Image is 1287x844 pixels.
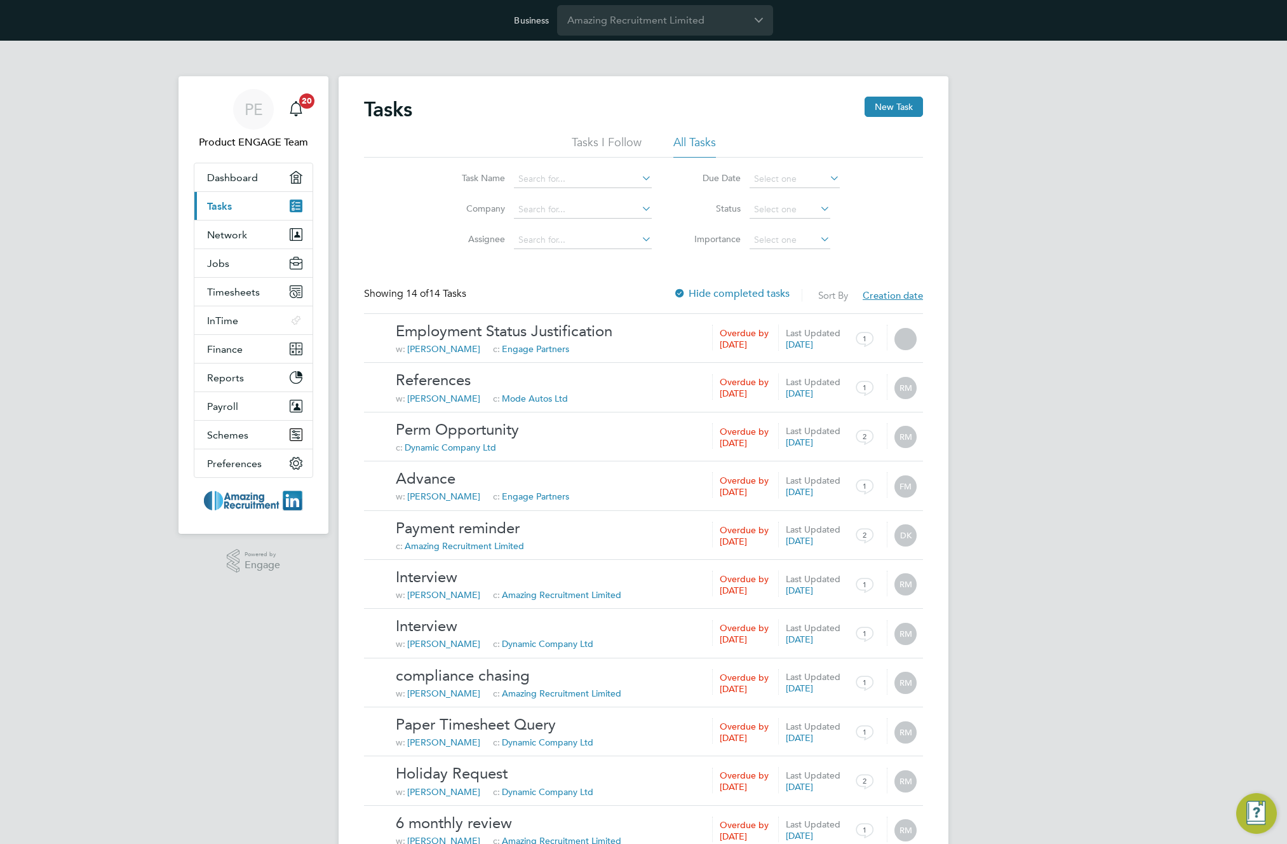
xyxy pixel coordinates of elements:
[684,233,741,245] label: Importance
[407,343,480,355] span: [PERSON_NAME]
[750,201,830,219] input: Select one
[299,93,314,109] span: 20
[405,540,524,552] span: Amazing Recruitment Limited
[720,819,769,831] label: Overdue by
[407,638,480,650] span: [PERSON_NAME]
[894,426,917,448] span: RM
[194,421,313,449] button: Schemes
[786,770,847,781] label: Last Updated
[396,371,917,390] a: References
[493,589,500,601] span: c:
[364,287,469,301] div: Showing
[849,769,880,793] span: 2
[502,737,593,748] span: Dynamic Company Ltd
[818,289,848,301] label: Sort By
[407,393,480,404] span: [PERSON_NAME]
[720,831,747,842] span: [DATE]
[894,377,917,399] span: RM
[407,688,480,699] span: [PERSON_NAME]
[514,201,652,219] input: Search for...
[720,721,769,732] label: Overdue by
[849,573,880,597] span: 1
[207,315,238,327] span: InTime
[194,221,313,248] button: Network
[396,343,405,355] span: w:
[720,327,769,339] label: Overdue by
[207,429,248,441] span: Schemes
[194,335,313,363] button: Finance
[720,426,769,437] label: Overdue by
[786,573,847,585] label: Last Updated
[502,343,569,355] span: Engage Partners
[894,721,917,744] span: RM
[207,229,247,241] span: Network
[396,813,917,833] a: 6 monthly review
[750,231,830,249] input: Select one
[786,327,847,339] label: Last Updated
[894,672,917,694] span: RM
[863,289,923,301] span: Creation date
[720,475,769,486] label: Overdue by
[514,170,652,188] input: Search for...
[207,458,262,470] span: Preferences
[1236,793,1277,834] button: Engage Resource Center
[396,469,917,489] a: Advance
[720,683,747,695] span: [DATE]
[720,585,747,596] span: [DATE]
[849,670,880,695] span: 1
[720,622,769,634] label: Overdue by
[720,376,769,388] label: Overdue by
[194,135,313,150] span: Product ENGAGE Team
[786,830,813,841] span: [DATE]
[406,287,466,300] span: 14 Tasks
[572,135,642,158] li: Tasks I Follow
[720,672,769,683] label: Overdue by
[502,589,621,601] span: Amazing Recruitment Limited
[849,474,880,498] span: 1
[720,486,747,498] span: [DATE]
[396,715,917,735] a: Paper Timesheet Query
[502,638,593,650] span: Dynamic Company Ltd
[786,585,813,596] span: [DATE]
[720,536,747,547] span: [DATE]
[514,15,549,26] label: Business
[720,524,769,536] label: Overdue by
[894,573,917,596] span: RM
[493,393,500,404] span: c:
[750,170,840,188] input: Select one
[894,475,917,498] span: FM
[786,721,847,732] label: Last Updated
[493,688,500,699] span: c:
[407,491,480,502] span: [PERSON_NAME]
[194,278,313,306] button: Timesheets
[396,322,917,341] a: Employment Status Justification
[849,376,880,400] span: 1
[720,573,769,585] label: Overdue by
[396,442,403,453] span: c:
[396,638,405,650] span: w:
[396,420,917,440] a: Perm Opportunity
[283,89,309,130] a: 20
[207,172,258,184] span: Dashboard
[493,491,500,502] span: c:
[684,172,741,184] label: Due Date
[894,770,917,793] span: RM
[493,638,500,650] span: c:
[207,343,243,355] span: Finance
[204,491,304,511] img: amazing-logo-retina.png
[720,634,747,645] span: [DATE]
[502,688,621,699] span: Amazing Recruitment Limited
[407,589,480,601] span: [PERSON_NAME]
[786,486,813,498] span: [DATE]
[849,523,880,547] span: 2
[720,437,747,449] span: [DATE]
[720,732,747,744] span: [DATE]
[502,491,569,502] span: Engage Partners
[493,737,500,748] span: c:
[396,786,405,798] span: w:
[194,89,313,150] a: PEProduct ENGAGE Team
[720,770,769,781] label: Overdue by
[194,306,313,334] button: InTime
[849,720,880,744] span: 1
[396,568,917,587] a: Interview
